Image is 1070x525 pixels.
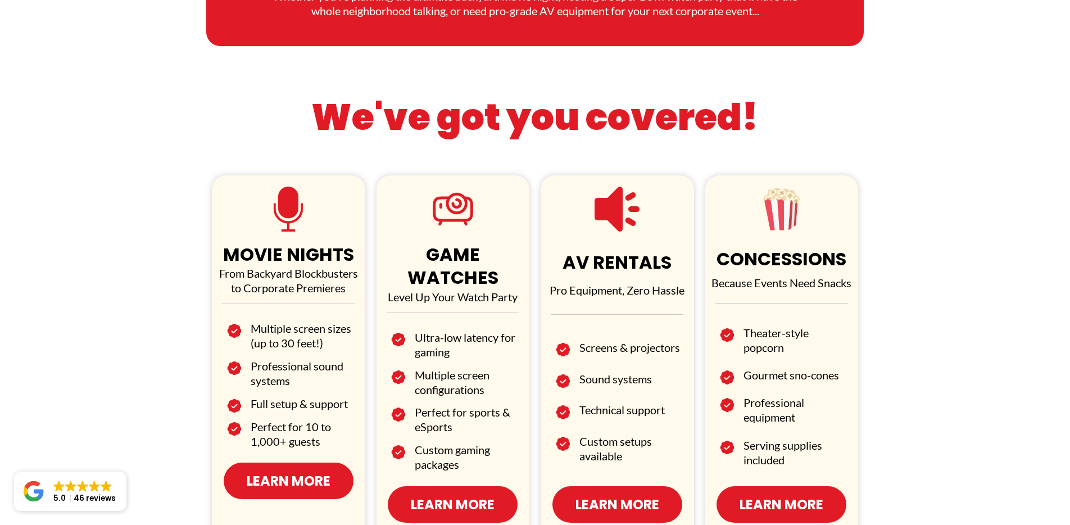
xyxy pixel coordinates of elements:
[556,340,570,360] img: Image
[743,325,847,355] h2: Theater-style popcorn
[575,495,659,514] span: Learn More
[379,289,527,304] p: Level Up Your Watch Party
[740,495,823,514] span: Learn More
[720,325,734,345] img: Image
[251,359,354,388] h2: Professional sound systems
[379,243,527,289] h1: GAME WATCHES
[227,419,241,439] img: Image
[391,405,405,424] img: Image
[708,247,856,271] h1: CONCESSIONS
[556,402,570,422] img: Image
[391,330,405,350] img: Image
[251,419,354,449] h2: Perfect for 10 to 1,000+ guests
[209,94,861,142] h1: We've got you covered!
[224,463,353,499] a: Learn More
[579,340,683,355] h2: Screens & projectors
[251,396,354,411] h2: Full setup & support
[720,368,734,387] img: Image
[227,321,241,341] img: Image
[543,283,691,297] p: Pro Equipment, Zero Hassle
[411,495,495,514] span: Learn More
[717,486,846,523] a: Learn More
[552,486,682,523] a: Learn More
[543,251,691,274] h1: AV RENTALS
[415,405,518,434] h2: Perfect for sports & eSports
[720,395,734,415] img: Image
[415,330,518,359] h2: Ultra-low latency for gaming
[743,368,847,382] h2: Gourmet sno-cones
[743,438,847,467] h2: Serving supplies included
[579,372,683,386] h2: Sound systems
[415,442,518,457] h2: Custom gaming
[215,243,362,266] h1: MOVIE NIGHTS
[209,3,861,18] p: whole neighborhood talking, or need pro-grade AV equipment for your next corporate event...
[247,471,330,491] span: Learn More
[251,321,354,350] h2: Multiple screen sizes (up to 30 feet!)
[556,372,570,391] img: Image
[391,368,405,387] img: Image
[391,442,405,462] img: Image
[556,434,570,454] img: Image
[415,368,518,397] h2: Multiple screen configurations
[14,472,126,511] a: Close GoogleGoogleGoogleGoogleGoogle 5.046 reviews
[579,402,683,417] h2: Technical support
[227,396,241,416] img: Image
[743,395,847,424] h2: Professional equipment
[388,486,518,523] a: Learn More
[720,438,734,458] img: Image
[415,457,518,472] h2: packages
[579,434,683,463] h2: Custom setups available
[708,275,856,290] p: Because Events Need Snacks
[215,280,362,295] p: to Corporate Premieres
[227,359,241,378] img: Image
[215,266,362,280] p: From Backyard Blockbusters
